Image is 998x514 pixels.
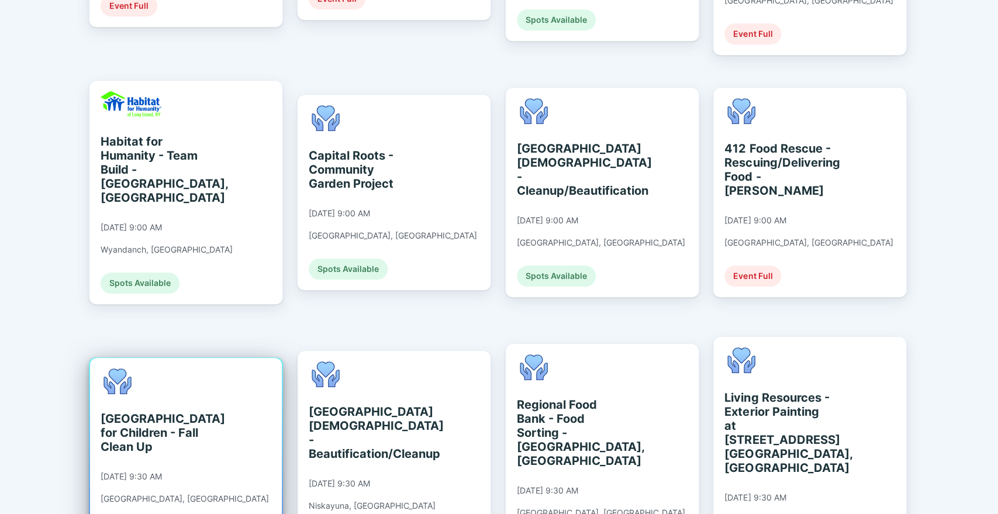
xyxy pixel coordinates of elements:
div: [GEOGRAPHIC_DATA][DEMOGRAPHIC_DATA] - Cleanup/Beautification [517,142,624,198]
div: Capital Roots - Community Garden Project [309,149,416,191]
div: [GEOGRAPHIC_DATA], [GEOGRAPHIC_DATA] [724,237,893,248]
div: Regional Food Bank - Food Sorting - [GEOGRAPHIC_DATA], [GEOGRAPHIC_DATA] [517,398,624,468]
div: [DATE] 9:30 AM [309,478,370,489]
div: Event Full [724,23,781,44]
div: [DATE] 9:00 AM [724,215,786,226]
div: [DATE] 9:00 AM [309,208,370,219]
div: [DATE] 9:30 AM [724,492,786,503]
div: Niskayuna, [GEOGRAPHIC_DATA] [309,501,436,511]
div: 412 Food Rescue - Rescuing/Delivering Food - [PERSON_NAME] [724,142,831,198]
div: [GEOGRAPHIC_DATA], [GEOGRAPHIC_DATA] [309,230,477,241]
div: Event Full [724,265,781,287]
div: [DATE] 9:30 AM [517,485,578,496]
div: [GEOGRAPHIC_DATA] for Children - Fall Clean Up [101,412,208,454]
div: Wyandanch, [GEOGRAPHIC_DATA] [101,244,233,255]
div: Habitat for Humanity - Team Build - [GEOGRAPHIC_DATA], [GEOGRAPHIC_DATA] [101,134,208,205]
div: Living Resources - Exterior Painting at [STREET_ADDRESS] [GEOGRAPHIC_DATA], [GEOGRAPHIC_DATA] [724,391,831,475]
div: [DATE] 9:30 AM [101,471,162,482]
div: [GEOGRAPHIC_DATA][DEMOGRAPHIC_DATA] - Beautification/Cleanup [309,405,416,461]
div: [GEOGRAPHIC_DATA], [GEOGRAPHIC_DATA] [517,237,685,248]
div: Spots Available [517,265,596,287]
div: [DATE] 9:00 AM [517,215,578,226]
div: [DATE] 9:00 AM [101,222,162,233]
div: [GEOGRAPHIC_DATA], [GEOGRAPHIC_DATA] [101,494,269,504]
div: Spots Available [517,9,596,30]
div: Spots Available [309,258,388,280]
div: Spots Available [101,272,179,294]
